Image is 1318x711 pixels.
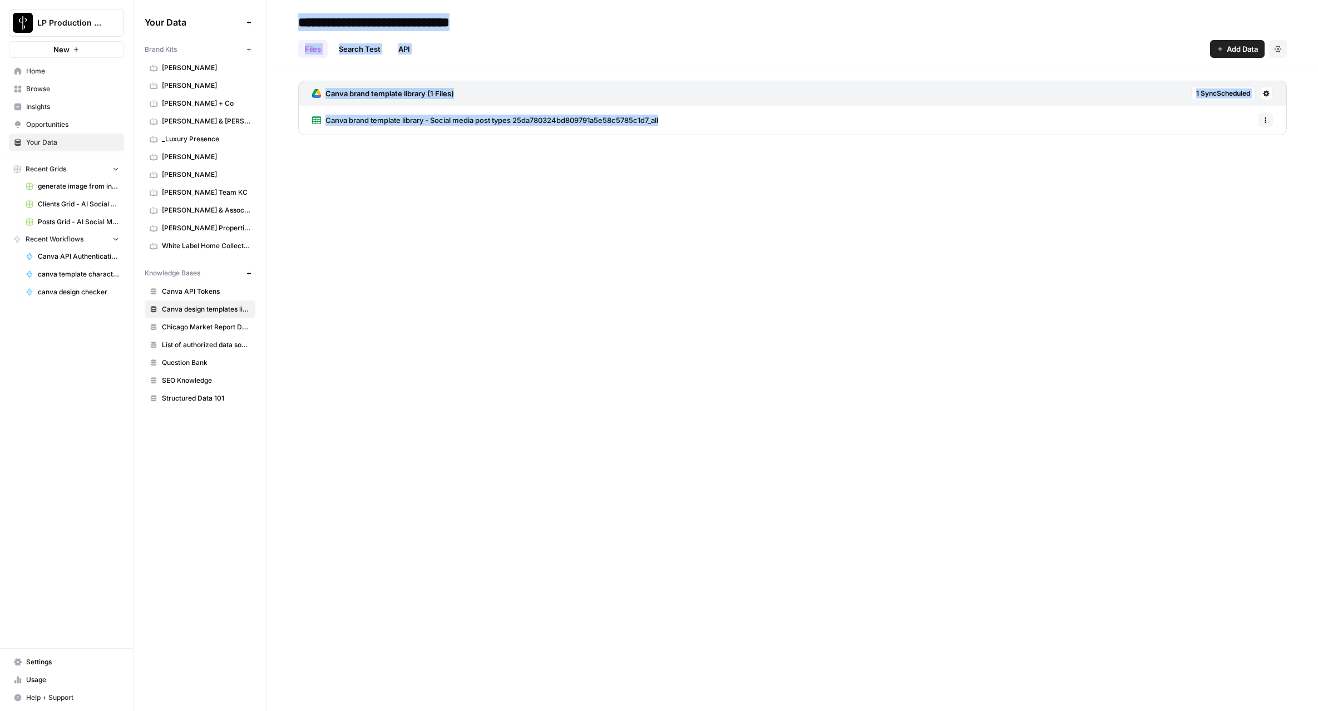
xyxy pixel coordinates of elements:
a: Posts Grid - AI Social Media [21,213,124,231]
h3: Canva brand template library (1 Files) [325,88,454,99]
span: canva design checker [38,287,119,297]
span: Browse [26,84,119,94]
a: Search Test [332,40,387,58]
span: [PERSON_NAME] [162,152,250,162]
a: Structured Data 101 [145,389,255,407]
span: White Label Home Collective [162,241,250,251]
span: Canva brand template library - Social media post types 25da780324bd809791a5e58c5785c1d7_all [325,115,658,126]
a: [PERSON_NAME] & [PERSON_NAME] [145,112,255,130]
a: Files [298,40,328,58]
a: Canva API Authentication - Initial authorization [21,248,124,265]
a: Clients Grid - AI Social Media [21,195,124,213]
a: [PERSON_NAME] Properties Team [145,219,255,237]
span: _Luxury Presence [162,134,250,144]
a: Your Data [9,134,124,151]
a: canva template character limit fixing [21,265,124,283]
img: LP Production Workloads Logo [13,13,33,33]
span: Chicago Market Report Data [162,322,250,332]
span: SEO Knowledge [162,376,250,386]
span: [PERSON_NAME] [162,170,250,180]
a: Settings [9,653,124,671]
span: [PERSON_NAME] Properties Team [162,223,250,233]
a: Canva brand template library (1 Files) [312,81,454,106]
span: canva template character limit fixing [38,269,119,279]
a: Browse [9,80,124,98]
a: [PERSON_NAME] [145,166,255,184]
button: 1 SyncScheduled [1191,87,1255,100]
a: List of authorized data sources for blog articles [145,336,255,354]
span: Posts Grid - AI Social Media [38,217,119,227]
a: API [392,40,417,58]
span: Home [26,66,119,76]
span: Opportunities [26,120,119,130]
a: Chicago Market Report Data [145,318,255,336]
a: SEO Knowledge [145,372,255,389]
a: Question Bank [145,354,255,372]
span: [PERSON_NAME] Team KC [162,187,250,197]
button: Recent Grids [9,161,124,177]
span: Help + Support [26,693,119,703]
span: New [53,44,70,55]
span: Your Data [145,16,242,29]
a: generate image from input image (copyright tests) duplicate Grid [21,177,124,195]
span: Insights [26,102,119,112]
button: Add Data [1210,40,1265,58]
span: Canva API Authentication - Initial authorization [38,251,119,261]
a: [PERSON_NAME] [145,77,255,95]
a: [PERSON_NAME] & Associates [145,201,255,219]
a: [PERSON_NAME] [145,148,255,166]
a: White Label Home Collective [145,237,255,255]
span: [PERSON_NAME] & Associates [162,205,250,215]
span: Canva design templates library [162,304,250,314]
a: Usage [9,671,124,689]
a: [PERSON_NAME] [145,59,255,77]
span: Usage [26,675,119,685]
button: Help + Support [9,689,124,707]
a: Canva brand template library - Social media post types 25da780324bd809791a5e58c5785c1d7_all [312,106,658,135]
a: Insights [9,98,124,116]
a: _Luxury Presence [145,130,255,148]
span: Add Data [1227,43,1258,55]
span: Recent Grids [26,164,66,174]
span: Structured Data 101 [162,393,250,403]
span: Question Bank [162,358,250,368]
span: Clients Grid - AI Social Media [38,199,119,209]
span: generate image from input image (copyright tests) duplicate Grid [38,181,119,191]
a: Canva design templates library [145,300,255,318]
a: Canva API Tokens [145,283,255,300]
button: Workspace: LP Production Workloads [9,9,124,37]
span: 1 Sync Scheduled [1196,88,1250,98]
span: [PERSON_NAME] [162,63,250,73]
span: Canva API Tokens [162,287,250,297]
button: Recent Workflows [9,231,124,248]
span: Settings [26,657,119,667]
a: [PERSON_NAME] + Co [145,95,255,112]
span: Brand Kits [145,45,177,55]
span: LP Production Workloads [37,17,105,28]
span: Knowledge Bases [145,268,200,278]
span: [PERSON_NAME] [162,81,250,91]
span: [PERSON_NAME] + Co [162,98,250,108]
span: List of authorized data sources for blog articles [162,340,250,350]
button: New [9,41,124,58]
a: canva design checker [21,283,124,301]
a: Home [9,62,124,80]
span: Recent Workflows [26,234,83,244]
a: Opportunities [9,116,124,134]
span: [PERSON_NAME] & [PERSON_NAME] [162,116,250,126]
span: Your Data [26,137,119,147]
a: [PERSON_NAME] Team KC [145,184,255,201]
